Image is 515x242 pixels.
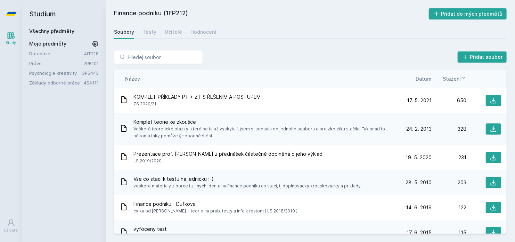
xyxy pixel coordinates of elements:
[114,25,134,39] a: Soubory
[133,208,297,215] span: cvika od [PERSON_NAME] + teorie na prub. testy a info k testom ( LS 2018/2019 )
[133,226,184,233] span: vyfoceny test
[1,28,21,49] a: Study
[406,154,432,161] span: 19. 5. 2020
[133,201,297,208] span: Finance podniku - Dufkova
[29,70,82,76] a: Psychologie kreativity
[165,25,182,39] a: Učitelé
[114,50,203,64] input: Hledej soubor
[133,158,322,164] span: LS 2019/2020
[432,179,466,186] div: 203
[407,229,432,236] span: 17. 6. 2015
[133,126,394,139] span: Veškeré teoretické otázky, které se tu už vyskytují, jsem si sepsala do jednoho souboru a pro zko...
[133,94,261,100] span: KOMPLET PŘÍKLADY PT + ZT S ŘEŠENÍM A POSTUPEM
[190,25,216,39] a: Hodnocení
[84,80,99,86] a: 4SA111
[432,126,466,132] div: 328
[4,228,18,233] div: Uživatel
[133,119,394,126] span: Komplet teorie ke zkoušce
[443,75,461,82] span: Stažení
[443,75,466,82] button: Stažení
[83,60,99,66] a: 2PR101
[133,176,361,183] span: Vse co staci k testu na jednicku :-)
[82,70,99,76] a: 3PS443
[29,79,84,86] a: Základy odborné práce
[142,29,156,35] div: Testy
[29,28,74,34] a: Všechny předměty
[133,100,261,107] span: ZS 2020/21
[133,151,322,158] span: Prezentace prof. [PERSON_NAME] z přednášek částečně doplněná o jeho výklad
[190,29,216,35] div: Hodnocení
[6,40,16,46] div: Study
[432,97,466,104] div: 650
[458,51,507,63] button: Přidat soubor
[432,154,466,161] div: 231
[133,233,184,240] span: varianta Rasnatka [DATE]
[142,25,156,39] a: Testy
[406,179,432,186] span: 28. 5. 2010
[416,75,432,82] button: Datum
[1,215,21,236] a: Uživatel
[133,183,361,189] span: veskere materialy z borce i z jinych identu na finance podniku co staci, tj doplnovacky,krouskova...
[407,97,432,104] span: 17. 5. 2021
[165,29,182,35] div: Učitelé
[114,29,134,35] div: Soubory
[29,40,66,47] span: Moje předměty
[29,50,84,57] a: Databáze
[84,51,99,56] a: 4IT218
[432,204,466,211] div: 122
[114,8,429,19] h2: Finance podniku (1FP212)
[29,60,83,67] a: Právo
[125,75,140,82] button: Název
[429,8,507,19] button: Přidat do mých předmětů
[432,229,466,236] div: 115
[406,126,432,132] span: 24. 2. 2013
[406,204,432,211] span: 14. 6. 2019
